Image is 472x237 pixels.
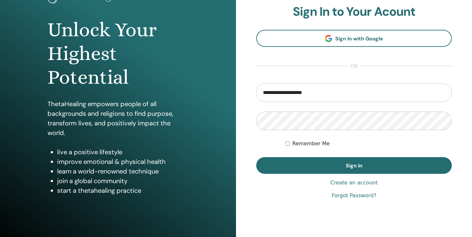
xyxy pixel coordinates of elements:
h2: Sign In to Your Acount [256,4,452,19]
a: Create an account [330,179,378,187]
div: Keep me authenticated indefinitely or until I manually logout [285,140,452,148]
span: or [347,62,361,70]
li: live a positive lifestyle [57,147,189,157]
a: Forgot Password? [332,192,376,199]
label: Remember Me [292,140,330,148]
h1: Unlock Your Highest Potential [48,18,189,89]
li: improve emotional & physical health [57,157,189,166]
p: ThetaHealing empowers people of all backgrounds and religions to find purpose, transform lives, a... [48,99,189,138]
li: learn a world-renowned technique [57,166,189,176]
a: Sign In with Google [256,30,452,47]
span: Sign In with Google [335,35,383,42]
li: start a thetahealing practice [57,186,189,195]
button: Sign In [256,157,452,174]
span: Sign In [346,162,363,169]
li: join a global community [57,176,189,186]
